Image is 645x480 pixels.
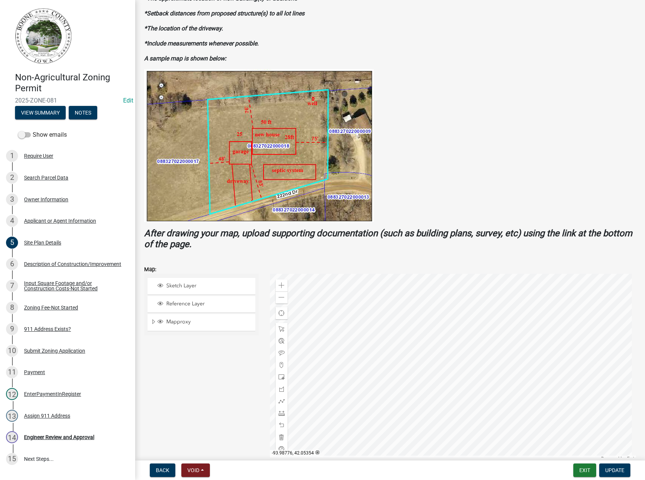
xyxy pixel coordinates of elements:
div: Input Square Footage and/or Construction Costs-Not Started [24,281,123,291]
div: Submit Zoning Application [24,348,85,353]
div: Reference Layer [156,300,253,308]
div: Powered by [599,456,636,462]
button: Exit [573,463,596,477]
div: 7 [6,280,18,292]
button: Void [181,463,210,477]
wm-modal-confirm: Summary [15,110,66,116]
div: Require User [24,153,53,158]
span: Mapproxy [164,318,253,325]
span: Update [605,467,624,473]
wm-modal-confirm: Edit Application Number [123,97,133,104]
img: Boone County, Iowa [15,8,72,64]
div: 2 [6,172,18,184]
div: 13 [6,410,18,422]
div: Owner Information [24,197,68,202]
div: 6 [6,258,18,270]
label: Show emails [18,130,67,139]
button: View Summary [15,106,66,119]
strong: After drawing your map, upload supporting documentation (such as building plans, survey, etc) usi... [144,228,632,249]
div: EnterPaymentInRegister [24,391,81,397]
img: SampleZoningMap.png [144,69,374,222]
div: 5 [6,237,18,249]
div: 9 [6,323,18,335]
span: Expand [151,318,156,326]
strong: A sample map is shown below: [144,55,226,62]
strong: *Setback distances from proposed structure(s) to all lot lines [144,10,304,17]
span: Sketch Layer [164,282,253,289]
span: Reference Layer [164,300,253,307]
div: 8 [6,302,18,314]
div: Engineer Review and Approval [24,435,94,440]
a: Edit [123,97,133,104]
ul: Layer List [147,276,256,334]
strong: *Include measurements whenever possible. [144,40,259,47]
div: 4 [6,215,18,227]
span: 2025-ZONE-081 [15,97,120,104]
button: Update [599,463,630,477]
button: Notes [69,106,97,119]
div: Search Parcel Data [24,175,68,180]
div: 14 [6,431,18,443]
div: Zoom in [276,279,288,291]
div: Payment [24,370,45,375]
div: 3 [6,193,18,205]
div: 15 [6,453,18,465]
div: 10 [6,345,18,357]
div: Find my location [276,307,288,319]
li: Mapproxy [148,314,255,331]
strong: *The location of the driveway. [144,25,223,32]
h4: Non-Agricultural Zoning Permit [15,72,129,94]
div: Mapproxy [156,318,253,326]
div: 11 [6,366,18,378]
div: Applicant or Agent Information [24,218,96,223]
div: Zoom out [276,291,288,303]
li: Sketch Layer [148,278,255,295]
div: Assign 911 Address [24,413,70,418]
li: Reference Layer [148,296,255,313]
div: 911 Address Exists? [24,326,71,332]
div: Description of Construction/Improvement [24,261,121,267]
a: Esri [627,456,634,461]
div: Sketch Layer [156,282,253,290]
div: 12 [6,388,18,400]
span: Back [156,467,169,473]
span: Void [187,467,199,473]
div: Site Plan Details [24,240,61,245]
div: Zoning Fee-Not Started [24,305,78,310]
div: 1 [6,150,18,162]
wm-modal-confirm: Notes [69,110,97,116]
label: Map: [144,267,156,272]
button: Back [150,463,175,477]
